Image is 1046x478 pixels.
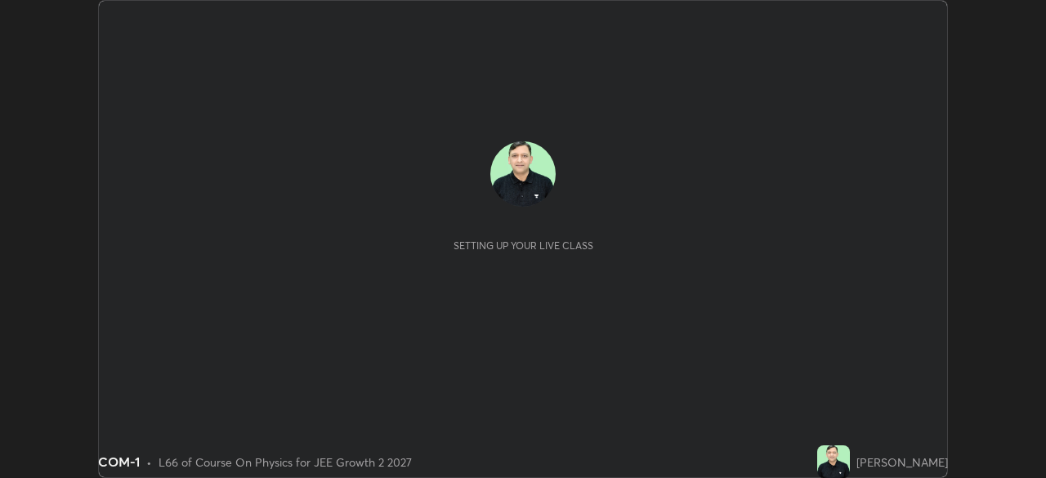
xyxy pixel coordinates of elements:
[98,452,140,471] div: COM-1
[490,141,556,207] img: 2fdfe559f7d547ac9dedf23c2467b70e.jpg
[159,453,412,471] div: L66 of Course On Physics for JEE Growth 2 2027
[146,453,152,471] div: •
[454,239,593,252] div: Setting up your live class
[817,445,850,478] img: 2fdfe559f7d547ac9dedf23c2467b70e.jpg
[856,453,948,471] div: [PERSON_NAME]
